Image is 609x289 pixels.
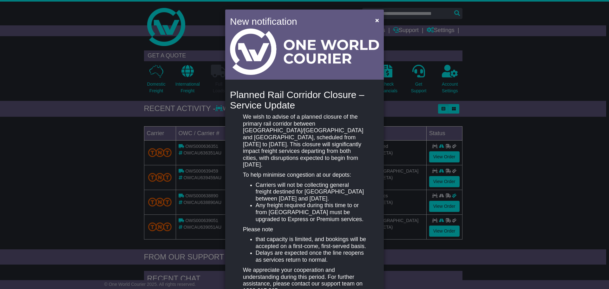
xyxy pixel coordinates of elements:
h4: New notification [230,14,366,29]
h4: Planned Rail Corridor Closure – Service Update [230,89,379,110]
img: Light [230,29,379,75]
button: Close [372,14,382,27]
span: × [375,16,379,24]
li: Carriers will not be collecting general freight destined for [GEOGRAPHIC_DATA] between [DATE] and... [256,182,366,202]
p: We wish to advise of a planned closure of the primary rail corridor between [GEOGRAPHIC_DATA]/[GE... [243,114,366,168]
li: Any freight required during this time to or from [GEOGRAPHIC_DATA] must be upgraded to Express or... [256,202,366,223]
p: Please note [243,226,366,233]
li: that capacity is limited, and bookings will be accepted on a first-come, first-served basis. [256,236,366,250]
p: To help minimise congestion at our depots: [243,172,366,179]
li: Delays are expected once the line reopens as services return to normal. [256,250,366,263]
